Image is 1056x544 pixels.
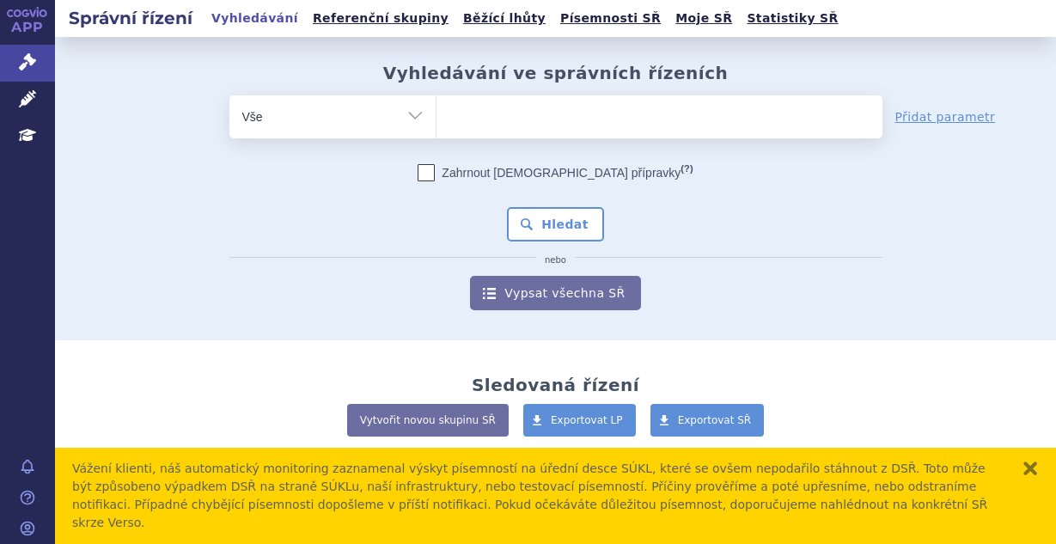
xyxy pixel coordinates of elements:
[523,404,636,437] a: Exportovat LP
[536,255,575,266] i: nebo
[678,414,752,426] span: Exportovat SŘ
[742,7,843,30] a: Statistiky SŘ
[555,7,666,30] a: Písemnosti SŘ
[895,108,996,125] a: Přidat parametr
[308,7,454,30] a: Referenční skupiny
[347,404,509,437] a: Vytvořit novou skupinu SŘ
[472,375,639,395] h2: Sledovaná řízení
[383,63,729,83] h2: Vyhledávání ve správních řízeních
[551,414,623,426] span: Exportovat LP
[470,276,640,310] a: Vypsat všechna SŘ
[681,163,693,174] abbr: (?)
[72,460,1004,532] div: Vážení klienti, náš automatický monitoring zaznamenal výskyt písemností na úřední desce SÚKL, kte...
[1022,460,1039,477] button: zavřít
[418,164,693,181] label: Zahrnout [DEMOGRAPHIC_DATA] přípravky
[458,7,551,30] a: Běžící lhůty
[650,404,765,437] a: Exportovat SŘ
[670,7,737,30] a: Moje SŘ
[55,6,206,30] h2: Správní řízení
[206,7,303,30] a: Vyhledávání
[507,207,604,241] button: Hledat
